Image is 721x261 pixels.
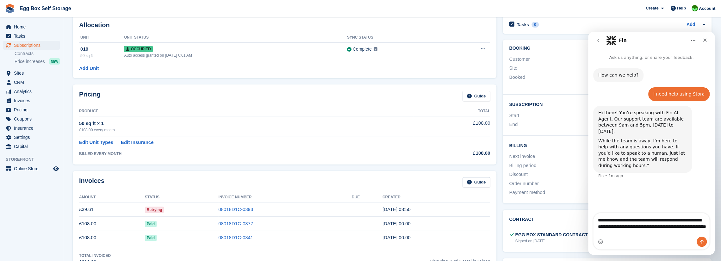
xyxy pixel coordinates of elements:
[79,231,145,245] td: £108.00
[79,91,101,101] h2: Pricing
[515,238,587,244] div: Signed on [DATE]
[382,192,490,202] th: Created
[79,120,413,127] div: 50 sq ft × 1
[588,32,715,255] iframe: Intercom live chat
[124,33,347,43] th: Unit Status
[121,139,153,146] a: Edit Insurance
[79,65,99,72] a: Add Unit
[145,192,218,202] th: Status
[14,142,52,151] span: Capital
[509,101,705,107] h2: Subscription
[80,46,124,53] div: 019
[79,202,145,217] td: £39.61
[145,235,157,241] span: Paid
[531,22,539,28] div: 0
[14,124,52,133] span: Insurance
[374,47,377,51] img: icon-info-grey-7440780725fd019a000dd9b08b2336e03edf1995a4989e88bcd33f0948082b44.svg
[3,41,60,50] a: menu
[14,41,52,50] span: Subscriptions
[509,171,607,178] div: Discount
[382,235,411,240] time: 2025-07-15 23:00:51 UTC
[382,221,411,226] time: 2025-08-15 23:00:54 UTC
[14,22,52,31] span: Home
[14,164,52,173] span: Online Store
[509,56,607,63] div: Customer
[509,46,705,51] h2: Booking
[124,53,347,58] div: Auto access granted on [DATE] 6:01 AM
[79,177,104,188] h2: Invoices
[218,221,253,226] a: 08018D1C-0377
[509,189,607,196] div: Payment method
[509,180,607,187] div: Order number
[124,46,152,52] span: Occupied
[3,164,60,173] a: menu
[646,5,658,11] span: Create
[687,21,695,28] a: Add
[79,33,124,43] th: Unit
[677,5,686,11] span: Help
[3,87,60,96] a: menu
[79,192,145,202] th: Amount
[14,105,52,114] span: Pricing
[3,69,60,78] a: menu
[413,150,490,157] div: £108.00
[79,139,113,146] a: Edit Unit Types
[218,235,253,240] a: 08018D1C-0341
[517,22,529,28] h2: Tasks
[413,106,490,116] th: Total
[3,115,60,123] a: menu
[509,121,607,128] div: End
[14,32,52,40] span: Tasks
[15,59,45,65] span: Price increases
[3,133,60,142] a: menu
[49,58,60,65] div: NEW
[3,22,60,31] a: menu
[52,165,60,172] a: Preview store
[79,217,145,231] td: £108.00
[79,106,413,116] th: Product
[15,58,60,65] a: Price increases NEW
[79,151,413,157] div: BILLED EVERY MONTH
[218,192,352,202] th: Invoice Number
[509,162,607,169] div: Billing period
[347,33,447,43] th: Sync Status
[218,207,253,212] a: 08018D1C-0393
[3,142,60,151] a: menu
[509,74,607,87] div: Booked
[14,96,52,105] span: Invoices
[509,112,607,119] div: Start
[15,51,60,57] a: Contracts
[509,216,534,227] h2: Contract
[14,133,52,142] span: Settings
[3,124,60,133] a: menu
[3,105,60,114] a: menu
[80,53,124,59] div: 50 sq ft
[515,232,587,238] div: EGG BOX STANDARD CONTRACT
[413,116,490,136] td: £108.00
[79,22,490,29] h2: Allocation
[79,253,111,258] div: Total Invoiced
[353,46,372,53] div: Complete
[509,142,705,148] h2: Billing
[17,3,74,14] a: Egg Box Self Storage
[14,87,52,96] span: Analytics
[463,177,490,188] a: Guide
[3,32,60,40] a: menu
